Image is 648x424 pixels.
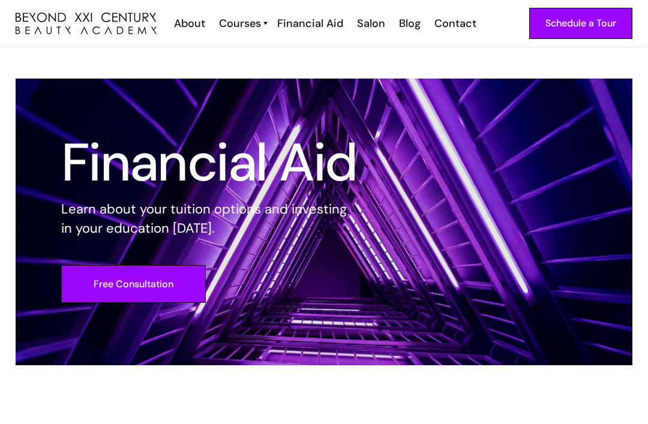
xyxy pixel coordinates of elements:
[16,13,157,35] img: beyond 21st century beauty academy logo
[61,141,358,184] h1: Financial Aid
[277,16,343,31] div: Financial Aid
[219,16,261,31] div: Courses
[16,13,157,35] a: home
[357,16,385,31] div: Salon
[399,16,421,31] div: Blog
[434,16,476,31] div: Contact
[61,200,358,238] p: Learn about your tuition options and investing in your education [DATE].
[529,8,632,39] a: Schedule a Tour
[269,16,349,31] a: Financial Aid
[174,16,205,31] div: About
[545,16,616,31] div: Schedule a Tour
[391,16,427,31] a: Blog
[219,16,263,31] a: Courses
[427,16,482,31] a: Contact
[349,16,391,31] a: Salon
[166,16,211,31] a: About
[61,265,206,303] a: Free Consultation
